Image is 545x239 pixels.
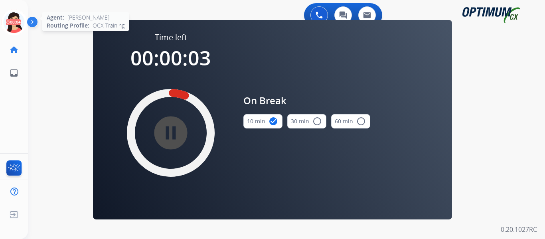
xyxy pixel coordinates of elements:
span: On Break [243,93,370,108]
mat-icon: check_circle [269,117,278,126]
mat-icon: radio_button_unchecked [312,117,322,126]
span: Agent: [47,14,64,22]
button: 10 min [243,114,282,128]
span: [PERSON_NAME] [67,14,109,22]
mat-icon: inbox [9,68,19,78]
button: 30 min [287,114,326,128]
span: Routing Profile: [47,22,89,30]
span: 00:00:03 [130,44,211,71]
span: OCX Training [93,22,124,30]
mat-icon: home [9,45,19,55]
span: Time left [155,32,187,43]
mat-icon: radio_button_unchecked [356,117,366,126]
mat-icon: pause_circle_filled [166,128,176,138]
p: 0.20.1027RC [501,225,537,234]
button: 60 min [331,114,370,128]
